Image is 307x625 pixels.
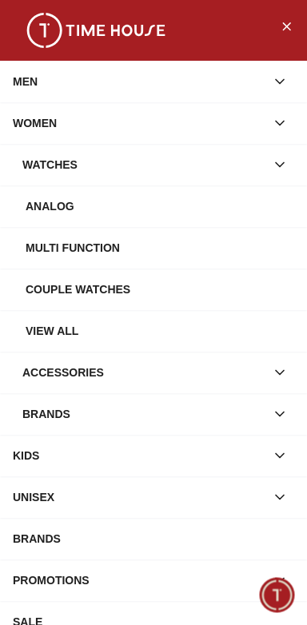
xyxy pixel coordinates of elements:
div: Watches [22,150,265,179]
div: MEN [13,67,265,96]
div: WOMEN [13,109,265,137]
div: Chat Widget [260,578,295,613]
div: Couple Watches [26,275,294,304]
div: Accessories [22,358,265,387]
img: ... [16,13,176,48]
div: UNISEX [13,483,265,512]
div: KIDS [13,441,265,470]
div: Analog [26,192,294,221]
div: BRANDS [13,524,294,553]
div: Brands [22,400,265,428]
button: Close Menu [273,13,299,38]
div: View all [26,316,294,345]
div: Multi Function [26,233,294,262]
div: PROMOTIONS [13,566,265,595]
